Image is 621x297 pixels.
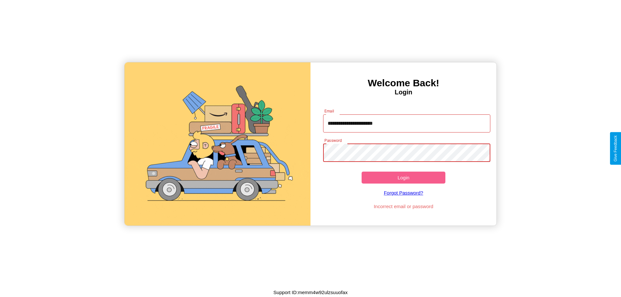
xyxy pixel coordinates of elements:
[310,78,496,89] h3: Welcome Back!
[320,184,487,202] a: Forgot Password?
[613,135,618,162] div: Give Feedback
[324,138,342,143] label: Password
[310,89,496,96] h4: Login
[273,288,347,297] p: Support ID: memm4w92ulzsuuofax
[324,108,334,114] label: Email
[125,62,310,226] img: gif
[320,202,487,211] p: Incorrect email or password
[362,172,445,184] button: Login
